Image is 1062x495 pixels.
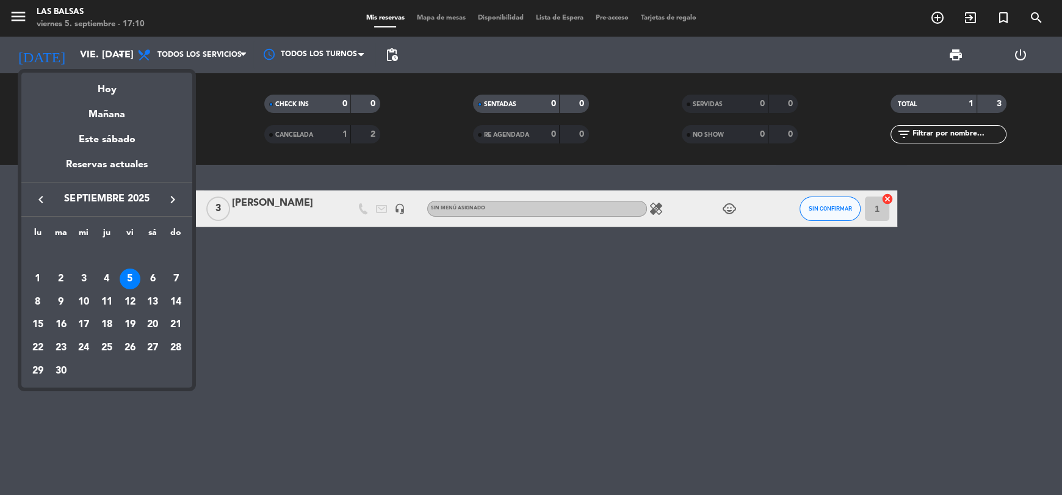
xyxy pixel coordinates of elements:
[162,192,184,208] button: keyboard_arrow_right
[52,191,162,207] span: septiembre 2025
[164,313,187,336] td: 21 de septiembre de 2025
[95,267,118,291] td: 4 de septiembre de 2025
[95,291,118,314] td: 11 de septiembre de 2025
[51,338,71,358] div: 23
[165,292,186,313] div: 14
[27,269,48,289] div: 1
[27,292,48,313] div: 8
[26,291,49,314] td: 8 de septiembre de 2025
[21,157,192,182] div: Reservas actuales
[26,226,49,245] th: lunes
[72,226,95,245] th: miércoles
[96,292,117,313] div: 11
[26,360,49,383] td: 29 de septiembre de 2025
[142,291,165,314] td: 13 de septiembre de 2025
[142,336,165,360] td: 27 de septiembre de 2025
[165,314,186,335] div: 21
[118,267,142,291] td: 5 de septiembre de 2025
[96,338,117,358] div: 25
[30,192,52,208] button: keyboard_arrow_left
[142,269,163,289] div: 6
[21,123,192,157] div: Este sábado
[51,269,71,289] div: 2
[142,267,165,291] td: 6 de septiembre de 2025
[118,291,142,314] td: 12 de septiembre de 2025
[96,269,117,289] div: 4
[165,192,180,207] i: keyboard_arrow_right
[27,314,48,335] div: 15
[73,269,94,289] div: 3
[73,292,94,313] div: 10
[95,226,118,245] th: jueves
[142,313,165,336] td: 20 de septiembre de 2025
[95,336,118,360] td: 25 de septiembre de 2025
[118,336,142,360] td: 26 de septiembre de 2025
[73,314,94,335] div: 17
[49,336,73,360] td: 23 de septiembre de 2025
[120,314,140,335] div: 19
[118,313,142,336] td: 19 de septiembre de 2025
[73,338,94,358] div: 24
[26,244,187,267] td: SEP.
[34,192,48,207] i: keyboard_arrow_left
[120,338,140,358] div: 26
[51,361,71,381] div: 30
[96,314,117,335] div: 18
[164,267,187,291] td: 7 de septiembre de 2025
[165,269,186,289] div: 7
[72,291,95,314] td: 10 de septiembre de 2025
[49,226,73,245] th: martes
[72,336,95,360] td: 24 de septiembre de 2025
[142,314,163,335] div: 20
[51,292,71,313] div: 9
[27,338,48,358] div: 22
[118,226,142,245] th: viernes
[164,291,187,314] td: 14 de septiembre de 2025
[165,338,186,358] div: 28
[142,338,163,358] div: 27
[49,291,73,314] td: 9 de septiembre de 2025
[49,267,73,291] td: 2 de septiembre de 2025
[120,292,140,313] div: 12
[27,361,48,381] div: 29
[164,336,187,360] td: 28 de septiembre de 2025
[72,267,95,291] td: 3 de septiembre de 2025
[164,226,187,245] th: domingo
[21,98,192,123] div: Mañana
[21,73,192,98] div: Hoy
[26,313,49,336] td: 15 de septiembre de 2025
[72,313,95,336] td: 17 de septiembre de 2025
[120,269,140,289] div: 5
[26,336,49,360] td: 22 de septiembre de 2025
[51,314,71,335] div: 16
[95,313,118,336] td: 18 de septiembre de 2025
[142,292,163,313] div: 13
[49,313,73,336] td: 16 de septiembre de 2025
[49,360,73,383] td: 30 de septiembre de 2025
[142,226,165,245] th: sábado
[26,267,49,291] td: 1 de septiembre de 2025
